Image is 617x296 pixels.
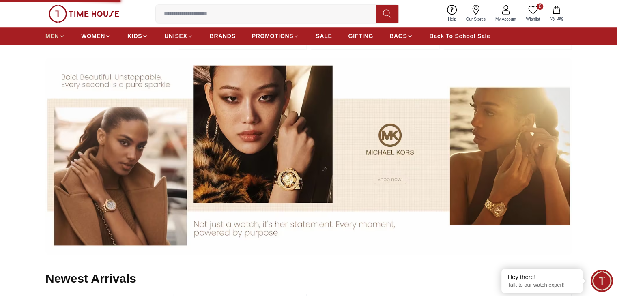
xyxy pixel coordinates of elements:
[81,29,111,43] a: WOMEN
[127,32,142,40] span: KIDS
[210,29,236,43] a: BRANDS
[210,32,236,40] span: BRANDS
[445,16,460,22] span: Help
[429,29,490,43] a: Back To School Sale
[45,271,136,286] h2: Newest Arrivals
[127,29,148,43] a: KIDS
[443,3,461,24] a: Help
[348,29,373,43] a: GIFTING
[545,4,568,23] button: My Bag
[45,29,65,43] a: MEN
[49,5,119,23] img: ...
[316,29,332,43] a: SALE
[537,3,543,10] span: 0
[389,29,413,43] a: BAGS
[429,32,490,40] span: Back To School Sale
[591,270,613,292] div: Chat Widget
[546,15,567,21] span: My Bag
[492,16,520,22] span: My Account
[164,29,193,43] a: UNISEX
[252,29,300,43] a: PROMOTIONS
[45,32,59,40] span: MEN
[81,32,105,40] span: WOMEN
[164,32,187,40] span: UNISEX
[45,58,572,255] img: ...
[461,3,490,24] a: Our Stores
[463,16,489,22] span: Our Stores
[389,32,407,40] span: BAGS
[316,32,332,40] span: SALE
[507,273,576,281] div: Hey there!
[507,282,576,289] p: Talk to our watch expert!
[521,3,545,24] a: 0Wishlist
[348,32,373,40] span: GIFTING
[252,32,294,40] span: PROMOTIONS
[523,16,543,22] span: Wishlist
